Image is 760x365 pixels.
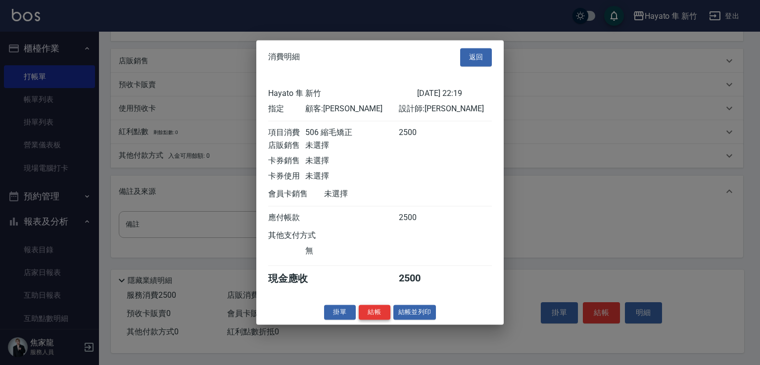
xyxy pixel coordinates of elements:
button: 結帳並列印 [393,305,436,320]
div: 未選擇 [305,156,398,166]
div: 2500 [399,213,436,223]
div: 應付帳款 [268,213,305,223]
button: 結帳 [359,305,390,320]
span: 消費明細 [268,52,300,62]
div: 設計師: [PERSON_NAME] [399,104,492,114]
div: 2500 [399,128,436,138]
div: 現金應收 [268,272,324,285]
div: 顧客: [PERSON_NAME] [305,104,398,114]
div: 未選擇 [305,140,398,151]
div: 店販銷售 [268,140,305,151]
div: 卡券使用 [268,171,305,182]
div: 未選擇 [305,171,398,182]
div: 項目消費 [268,128,305,138]
div: Hayato 隼 新竹 [268,89,417,99]
div: 卡券銷售 [268,156,305,166]
div: 506 縮毛矯正 [305,128,398,138]
div: 指定 [268,104,305,114]
div: 無 [305,246,398,256]
div: 2500 [399,272,436,285]
div: 會員卡銷售 [268,189,324,199]
div: [DATE] 22:19 [417,89,492,99]
div: 其他支付方式 [268,230,343,241]
div: 未選擇 [324,189,417,199]
button: 掛單 [324,305,356,320]
button: 返回 [460,48,492,66]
